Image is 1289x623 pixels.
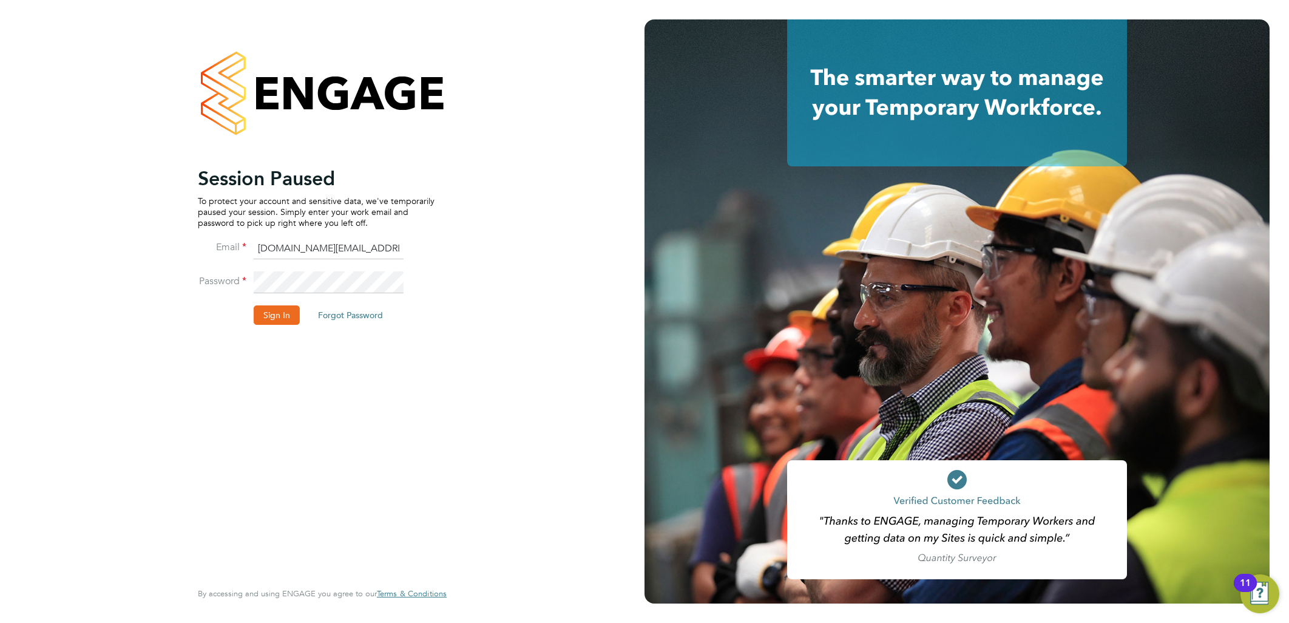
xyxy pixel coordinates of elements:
p: To protect your account and sensitive data, we've temporarily paused your session. Simply enter y... [198,196,435,229]
label: Email [198,241,246,254]
button: Sign In [254,305,300,325]
span: By accessing and using ENGAGE you agree to our [198,588,447,599]
button: Forgot Password [308,305,393,325]
h2: Session Paused [198,166,435,191]
span: Terms & Conditions [377,588,447,599]
button: Open Resource Center, 11 new notifications [1240,574,1279,613]
input: Enter your work email... [254,238,404,260]
label: Password [198,275,246,288]
div: 11 [1240,583,1251,599]
a: Terms & Conditions [377,589,447,599]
